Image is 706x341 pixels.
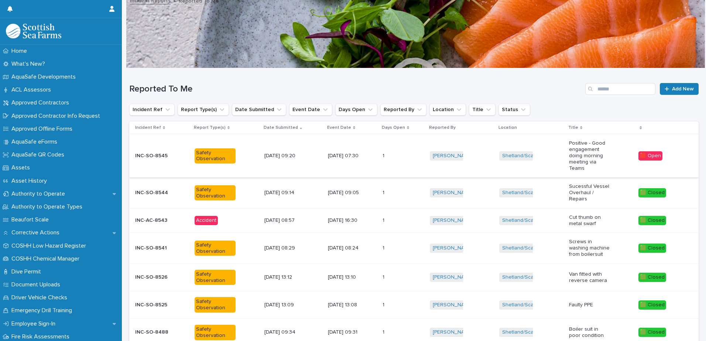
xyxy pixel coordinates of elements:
[502,329,603,335] a: Shetland/Scalloway Engineering Workshop
[195,148,236,164] div: Safety Observation
[638,273,666,282] div: 🟩 Closed
[129,233,699,263] tr: INC-SO-8541INC-SO-8541 Safety Observation[DATE] 08:29[DATE] 08:2411 [PERSON_NAME] Shetland/Scallo...
[569,326,610,339] p: Boiler suit in poor condition
[135,300,169,308] p: INC-SO-8525
[569,302,610,308] p: Faulty PPE
[502,217,603,224] a: Shetland/Scalloway Engineering Workshop
[6,24,61,38] img: bPIBxiqnSb2ggTQWdOVV
[638,216,666,225] div: 🟩 Closed
[498,104,530,116] button: Status
[383,151,386,159] p: 1
[8,216,55,223] p: Beaufort Scale
[135,124,161,132] p: Incident Ref
[8,86,57,93] p: ACL Assessors
[429,124,456,132] p: Reported By
[502,153,603,159] a: Shetland/Scalloway Engineering Workshop
[569,271,610,284] p: Van fitted with reverse camera
[8,268,47,275] p: Dive Permit
[195,325,236,340] div: Safety Observation
[382,124,405,132] p: Days Open
[8,151,70,158] p: AquaSafe QR Codes
[135,244,168,251] p: INC-SO-8541
[638,188,666,197] div: 🟩 Closed
[129,263,699,291] tr: INC-SO-8526INC-SO-8526 Safety Observation[DATE] 13:12[DATE] 13:1011 [PERSON_NAME] Shetland/Scallo...
[672,86,694,92] span: Add New
[502,274,603,280] a: Shetland/Scalloway Engineering Workshop
[433,329,473,335] a: [PERSON_NAME]
[129,291,699,319] tr: INC-SO-8525INC-SO-8525 Safety Observation[DATE] 13:09[DATE] 13:0811 [PERSON_NAME] Shetland/Scallo...
[383,328,386,335] p: 1
[638,300,666,310] div: 🟩 Closed
[502,245,603,251] a: Shetland/Scalloway Engineering Workshop
[178,104,229,116] button: Report Type(s)
[8,61,51,68] p: What's New?
[569,239,610,257] p: Screws in washing machine from boilersuit
[129,178,699,208] tr: INC-SO-8544INC-SO-8544 Safety Observation[DATE] 09:14[DATE] 09:0511 [PERSON_NAME] Shetland/Scallo...
[8,48,33,55] p: Home
[195,216,218,225] div: Accident
[328,274,369,280] p: [DATE] 13:10
[232,104,286,116] button: Date Submitted
[8,138,63,145] p: AquaSafe eForms
[328,190,369,196] p: [DATE] 09:05
[135,328,170,335] p: INC-SO-8488
[135,188,169,196] p: INC-SO-8544
[568,124,578,132] p: Title
[433,190,473,196] a: [PERSON_NAME]
[129,134,699,178] tr: INC-SO-8545INC-SO-8545 Safety Observation[DATE] 09:20[DATE] 07:3011 [PERSON_NAME] Shetland/Scallo...
[383,188,386,196] p: 1
[8,229,65,236] p: Corrective Actions
[498,124,517,132] p: Location
[383,273,386,280] p: 1
[380,104,426,116] button: Reported By
[569,140,610,171] p: Positive - Good engagement doing morning meeting via Teams
[433,302,473,308] a: [PERSON_NAME]
[264,274,305,280] p: [DATE] 13:12
[433,274,473,280] a: [PERSON_NAME]
[585,83,655,95] input: Search
[8,294,73,301] p: Driver Vehicle Checks
[383,216,386,224] p: 1
[8,203,88,210] p: Authority to Operate Types
[383,300,386,308] p: 1
[328,245,369,251] p: [DATE] 08:24
[638,328,666,337] div: 🟩 Closed
[8,281,66,288] p: Document Uploads
[327,124,351,132] p: Event Date
[8,99,75,106] p: Approved Contractors
[264,329,305,335] p: [DATE] 09:34
[195,241,236,256] div: Safety Observation
[569,214,610,227] p: Cut thumb on metal swarf
[383,244,386,251] p: 1
[328,217,369,224] p: [DATE] 16:30
[469,104,496,116] button: Title
[433,245,473,251] a: [PERSON_NAME]
[129,104,175,116] button: Incident Ref
[502,190,603,196] a: Shetland/Scalloway Engineering Workshop
[8,320,61,327] p: Employee Sign-In
[328,302,369,308] p: [DATE] 13:08
[660,83,699,95] a: Add New
[264,190,305,196] p: [DATE] 09:14
[135,216,169,224] p: INC-AC-8543
[8,242,92,249] p: COSHH Low Hazard Register
[194,124,226,132] p: Report Type(s)
[335,104,377,116] button: Days Open
[8,178,53,185] p: Asset History
[195,270,236,285] div: Safety Observation
[638,244,666,253] div: 🟩 Closed
[129,208,699,233] tr: INC-AC-8543INC-AC-8543 Accident[DATE] 08:57[DATE] 16:3011 [PERSON_NAME] Shetland/Scalloway Engine...
[8,255,85,262] p: COSHH Chemical Manager
[328,153,369,159] p: [DATE] 07:30
[8,73,82,80] p: AquaSafe Developments
[135,273,169,280] p: INC-SO-8526
[264,153,305,159] p: [DATE] 09:20
[638,151,662,161] div: 🟥 Open
[8,164,36,171] p: Assets
[195,185,236,201] div: Safety Observation
[264,245,305,251] p: [DATE] 08:29
[195,297,236,313] div: Safety Observation
[429,104,466,116] button: Location
[8,307,78,314] p: Emergency Drill Training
